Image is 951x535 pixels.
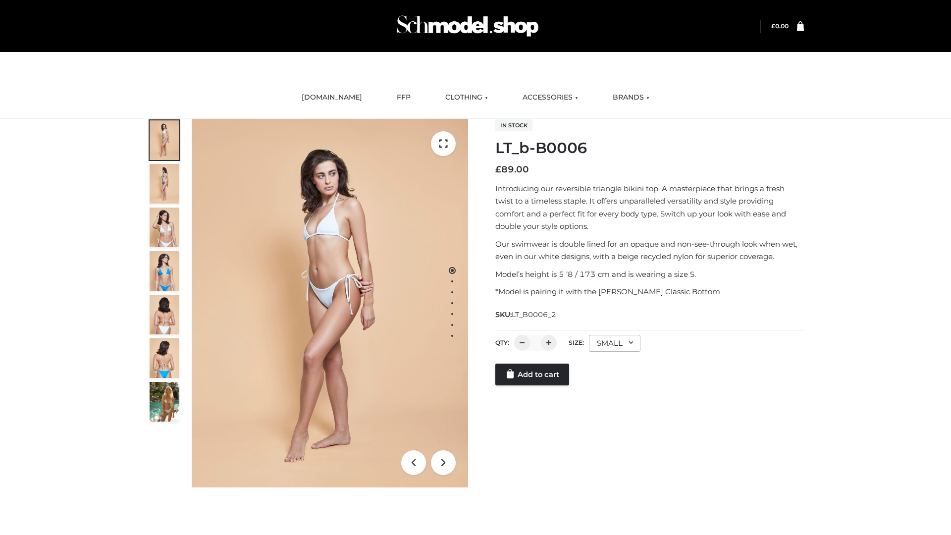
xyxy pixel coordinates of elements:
[771,22,775,30] span: £
[495,309,557,321] span: SKU:
[495,339,509,346] label: QTY:
[569,339,584,346] label: Size:
[589,335,640,352] div: SMALL
[438,87,495,108] a: CLOTHING
[294,87,370,108] a: [DOMAIN_NAME]
[771,22,789,30] bdi: 0.00
[150,120,179,160] img: ArielClassicBikiniTop_CloudNine_AzureSky_OW114ECO_1-scaled.jpg
[150,382,179,422] img: Arieltop_CloudNine_AzureSky2.jpg
[393,6,542,46] img: Schmodel Admin 964
[150,208,179,247] img: ArielClassicBikiniTop_CloudNine_AzureSky_OW114ECO_3-scaled.jpg
[495,164,501,175] span: £
[495,139,804,157] h1: LT_b-B0006
[495,182,804,233] p: Introducing our reversible triangle bikini top. A masterpiece that brings a fresh twist to a time...
[512,310,556,319] span: LT_B0006_2
[495,164,529,175] bdi: 89.00
[771,22,789,30] a: £0.00
[150,338,179,378] img: ArielClassicBikiniTop_CloudNine_AzureSky_OW114ECO_8-scaled.jpg
[150,164,179,204] img: ArielClassicBikiniTop_CloudNine_AzureSky_OW114ECO_2-scaled.jpg
[605,87,657,108] a: BRANDS
[515,87,585,108] a: ACCESSORIES
[495,364,569,385] a: Add to cart
[389,87,418,108] a: FFP
[495,119,532,131] span: In stock
[150,295,179,334] img: ArielClassicBikiniTop_CloudNine_AzureSky_OW114ECO_7-scaled.jpg
[495,285,804,298] p: *Model is pairing it with the [PERSON_NAME] Classic Bottom
[495,268,804,281] p: Model’s height is 5 ‘8 / 173 cm and is wearing a size S.
[495,238,804,263] p: Our swimwear is double lined for an opaque and non-see-through look when wet, even in our white d...
[150,251,179,291] img: ArielClassicBikiniTop_CloudNine_AzureSky_OW114ECO_4-scaled.jpg
[192,119,468,487] img: LT_b-B0006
